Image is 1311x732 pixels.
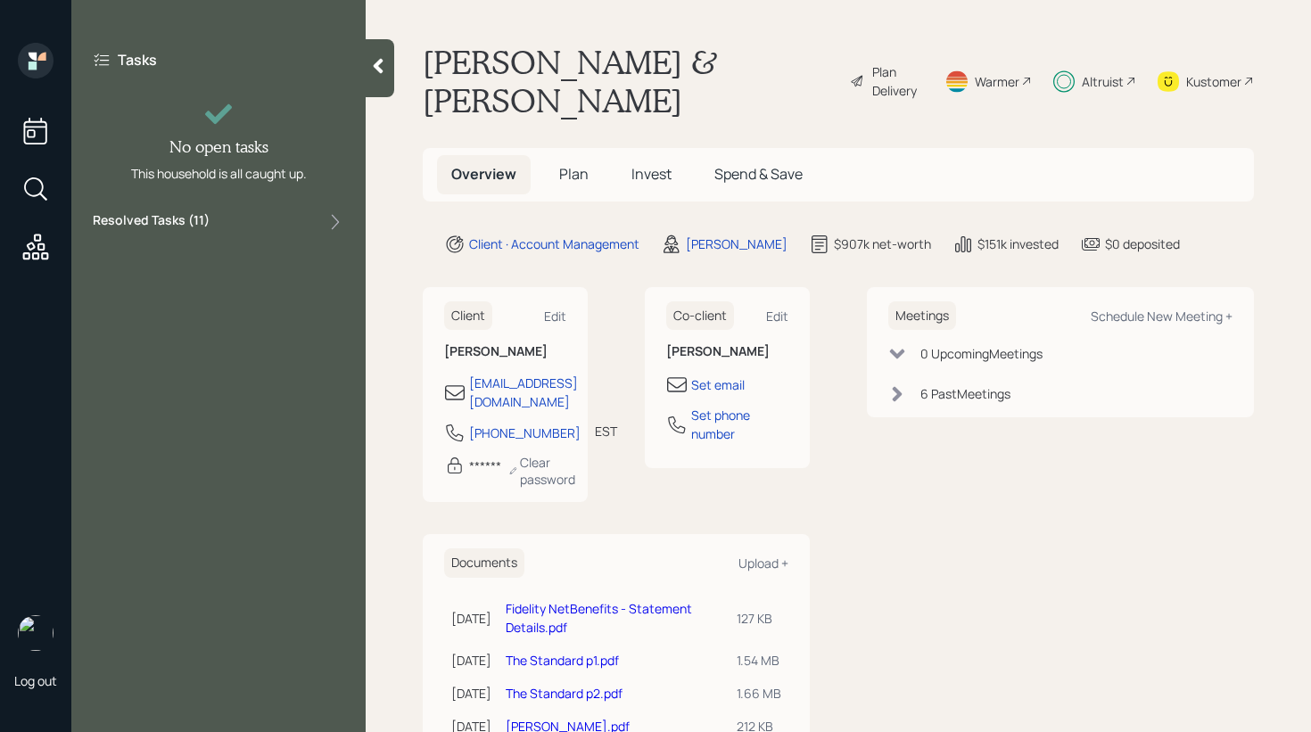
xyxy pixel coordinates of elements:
[423,43,836,119] h1: [PERSON_NAME] & [PERSON_NAME]
[559,164,589,184] span: Plan
[469,424,581,442] div: [PHONE_NUMBER]
[118,50,157,70] label: Tasks
[544,308,566,325] div: Edit
[888,301,956,331] h6: Meetings
[737,684,781,703] div: 1.66 MB
[469,374,578,411] div: [EMAIL_ADDRESS][DOMAIN_NAME]
[169,137,268,157] h4: No open tasks
[508,454,580,488] div: Clear password
[444,548,524,578] h6: Documents
[1186,72,1241,91] div: Kustomer
[18,615,54,651] img: retirable_logo.png
[595,422,617,440] div: EST
[977,234,1059,253] div: $151k invested
[93,211,210,233] label: Resolved Tasks ( 11 )
[691,406,788,443] div: Set phone number
[506,685,623,702] a: The Standard p2.pdf
[451,609,491,628] div: [DATE]
[451,651,491,670] div: [DATE]
[451,164,516,184] span: Overview
[920,384,1010,403] div: 6 Past Meeting s
[714,164,803,184] span: Spend & Save
[766,308,788,325] div: Edit
[451,684,491,703] div: [DATE]
[444,301,492,331] h6: Client
[14,672,57,689] div: Log out
[738,555,788,572] div: Upload +
[444,344,566,359] h6: [PERSON_NAME]
[737,651,781,670] div: 1.54 MB
[691,375,745,394] div: Set email
[1105,234,1180,253] div: $0 deposited
[686,234,787,253] div: [PERSON_NAME]
[469,234,639,253] div: Client · Account Management
[737,609,781,628] div: 127 KB
[506,600,692,636] a: Fidelity NetBenefits - Statement Details.pdf
[872,62,923,100] div: Plan Delivery
[1091,308,1233,325] div: Schedule New Meeting +
[920,344,1043,363] div: 0 Upcoming Meeting s
[131,164,307,183] div: This household is all caught up.
[666,301,734,331] h6: Co-client
[1082,72,1124,91] div: Altruist
[631,164,672,184] span: Invest
[506,652,619,669] a: The Standard p1.pdf
[975,72,1019,91] div: Warmer
[666,344,788,359] h6: [PERSON_NAME]
[834,234,931,253] div: $907k net-worth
